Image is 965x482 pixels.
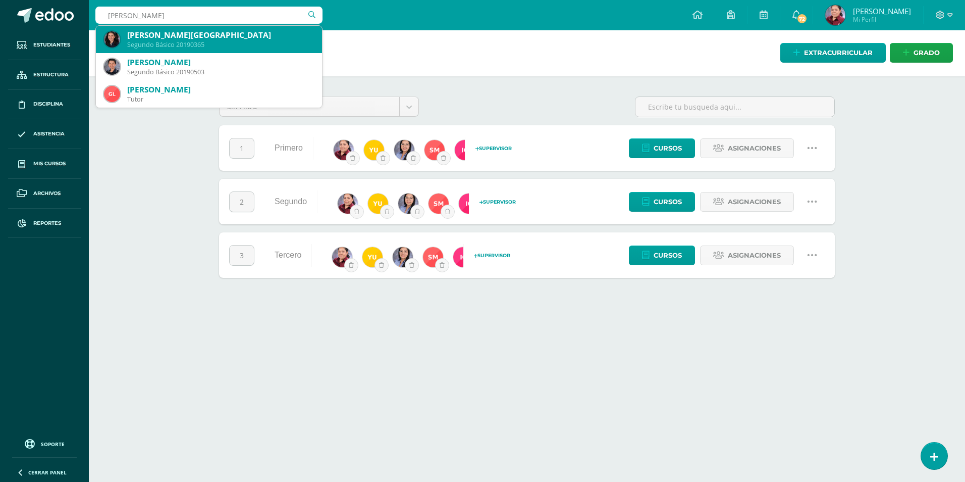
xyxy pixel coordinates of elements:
[127,95,314,104] div: Tutor
[700,138,794,158] a: Asignaciones
[398,194,418,214] img: cd351d3d8a4001e278b4be47b7b4112c.png
[780,43,886,63] a: Extracurricular
[28,469,67,476] span: Cerrar panel
[33,219,61,227] span: Reportes
[394,140,414,160] img: cd351d3d8a4001e278b4be47b7b4112c.png
[33,160,66,168] span: Mis cursos
[33,130,65,138] span: Asistencia
[33,189,61,198] span: Archivos
[914,43,940,62] span: Grado
[700,246,794,265] a: Asignaciones
[127,84,314,95] div: [PERSON_NAME]
[428,194,449,214] img: a4c9654d905a1a01dc2161da199b9124.png
[33,100,63,108] span: Disciplina
[127,57,314,68] div: [PERSON_NAME]
[629,192,695,212] a: Cursos
[332,247,352,267] img: ca38207ff64f461ec141487f36af9fbf.png
[474,253,510,258] span: Supervisor
[127,68,314,76] div: Segundo Básico 20190503
[33,71,69,79] span: Estructura
[804,43,873,62] span: Extracurricular
[95,7,323,24] input: Busca un usuario...
[629,246,695,265] a: Cursos
[362,247,383,267] img: 93b7b67941b764bb747a7261d69f45f2.png
[453,247,473,267] img: d9839faed36835e881210bda955146b6.png
[890,43,953,63] a: Grado
[455,140,475,160] img: d9839faed36835e881210bda955146b6.png
[424,140,445,160] img: a4c9654d905a1a01dc2161da199b9124.png
[393,247,413,267] img: cd351d3d8a4001e278b4be47b7b4112c.png
[338,194,358,214] img: ca38207ff64f461ec141487f36af9fbf.png
[275,197,307,206] a: Segundo
[654,192,682,211] span: Cursos
[8,90,81,120] a: Disciplina
[334,140,354,160] img: ca38207ff64f461ec141487f36af9fbf.png
[700,192,794,212] a: Asignaciones
[728,246,781,265] span: Asignaciones
[104,86,120,102] img: 44e6797d0b573ed5c13c6ddda3ae3c00.png
[853,6,911,16] span: [PERSON_NAME]
[41,441,65,448] span: Soporte
[8,149,81,179] a: Mis cursos
[364,140,384,160] img: 93b7b67941b764bb747a7261d69f45f2.png
[12,437,77,450] a: Soporte
[8,60,81,90] a: Estructura
[654,139,682,158] span: Cursos
[104,59,120,75] img: 5e8a91000b6ce7052ca9000e48bb9f12.png
[479,199,516,205] span: Supervisor
[825,5,845,25] img: d6b8000caef82a835dfd50702ce5cd6f.png
[459,194,479,214] img: d9839faed36835e881210bda955146b6.png
[33,41,70,49] span: Estudiantes
[629,138,695,158] a: Cursos
[8,209,81,238] a: Reportes
[275,251,301,259] a: Tercero
[104,31,120,47] img: 4c077e080abc67a2c1fbeb5d05070435.png
[127,30,314,40] div: [PERSON_NAME][GEOGRAPHIC_DATA]
[796,13,808,24] span: 72
[423,247,443,267] img: a4c9654d905a1a01dc2161da199b9124.png
[853,15,911,24] span: Mi Perfil
[8,119,81,149] a: Asistencia
[368,194,388,214] img: 93b7b67941b764bb747a7261d69f45f2.png
[475,146,512,151] span: Supervisor
[275,143,303,152] a: Primero
[127,40,314,49] div: Segundo Básico 20190365
[654,246,682,265] span: Cursos
[8,179,81,209] a: Archivos
[728,139,781,158] span: Asignaciones
[635,97,834,117] input: Escribe tu busqueda aqui...
[728,192,781,211] span: Asignaciones
[8,30,81,60] a: Estudiantes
